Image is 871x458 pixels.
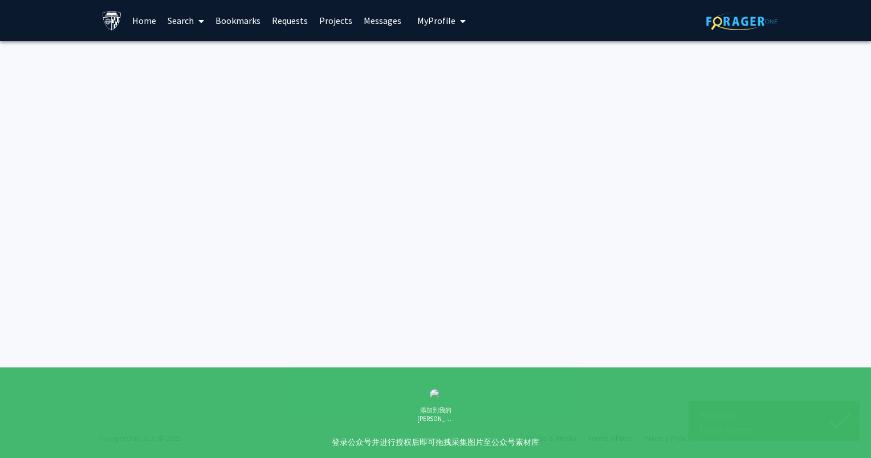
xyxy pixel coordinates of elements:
a: Messages [358,1,407,40]
a: Requests [266,1,314,40]
a: Home [127,1,162,40]
a: Projects [314,1,358,40]
span: My Profile [417,15,455,26]
a: Bookmarks [210,1,266,40]
img: ForagerOne Logo [706,13,778,30]
a: Search [162,1,210,40]
img: Johns Hopkins University Logo [102,11,122,31]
